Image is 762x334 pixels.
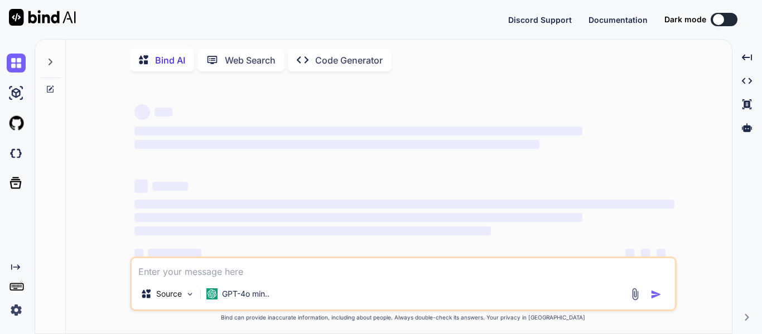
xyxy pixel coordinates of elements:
button: Discord Support [508,14,572,26]
p: Bind AI [155,54,185,67]
span: ‌ [134,127,582,135]
img: githubLight [7,114,26,133]
span: ‌ [134,140,539,149]
img: chat [7,54,26,72]
span: ‌ [134,249,143,258]
span: ‌ [657,249,665,258]
span: ‌ [148,249,201,258]
button: Documentation [589,14,648,26]
span: Documentation [589,15,648,25]
p: Code Generator [315,54,383,67]
img: Bind AI [9,9,76,26]
img: attachment [629,288,642,301]
span: ‌ [134,180,148,193]
span: ‌ [134,200,674,209]
img: GPT-4o mini [206,288,218,299]
p: Web Search [225,54,276,67]
p: GPT-4o min.. [222,288,269,299]
span: ‌ [134,213,582,222]
span: Discord Support [508,15,572,25]
span: ‌ [134,226,491,235]
p: Bind can provide inaccurate information, including about people. Always double-check its answers.... [130,313,677,322]
span: ‌ [134,104,150,120]
span: ‌ [152,182,188,191]
img: Pick Models [185,289,195,299]
span: ‌ [625,249,634,258]
span: ‌ [641,249,650,258]
span: Dark mode [664,14,706,25]
img: icon [650,289,662,300]
img: ai-studio [7,84,26,103]
img: settings [7,301,26,320]
p: Source [156,288,182,299]
img: darkCloudIdeIcon [7,144,26,163]
span: ‌ [155,108,172,117]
